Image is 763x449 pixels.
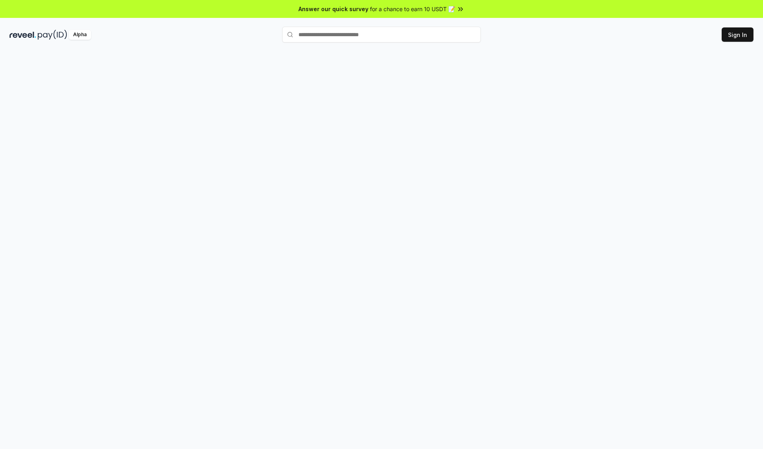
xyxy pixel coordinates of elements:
div: Alpha [69,30,91,40]
span: Answer our quick survey [298,5,368,13]
img: reveel_dark [10,30,36,40]
span: for a chance to earn 10 USDT 📝 [370,5,455,13]
button: Sign In [722,27,753,42]
img: pay_id [38,30,67,40]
